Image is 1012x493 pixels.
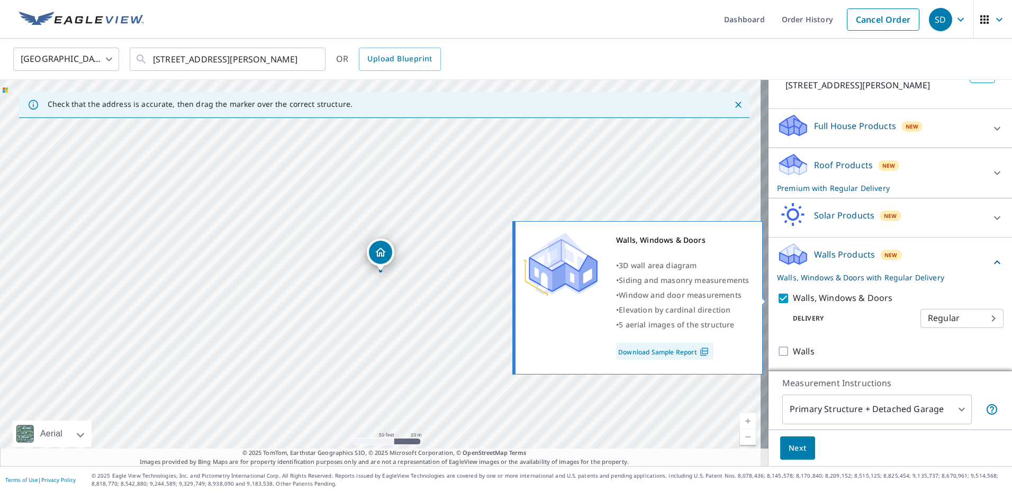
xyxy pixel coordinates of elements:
p: Walls, Windows & Doors with Regular Delivery [777,272,991,283]
p: [STREET_ADDRESS][PERSON_NAME] [785,79,965,92]
p: © 2025 Eagle View Technologies, Inc. and Pictometry International Corp. All Rights Reserved. Repo... [92,472,1007,488]
div: • [616,273,749,288]
div: [GEOGRAPHIC_DATA] [13,44,119,74]
a: Terms [509,449,527,457]
div: Full House ProductsNew [777,113,1004,143]
p: Solar Products [814,209,874,222]
p: Walls Products [814,248,875,261]
div: Walls, Windows & Doors [616,233,749,248]
p: Full House Products [814,120,896,132]
span: New [884,212,897,220]
img: Pdf Icon [697,347,711,357]
div: OR [336,48,441,71]
div: Aerial [13,421,92,447]
a: Cancel Order [847,8,919,31]
span: Siding and masonry measurements [619,275,749,285]
div: SD [929,8,952,31]
span: Window and door measurements [619,290,742,300]
div: • [616,303,749,317]
span: New [906,122,919,131]
div: Walls ProductsNewWalls, Windows & Doors with Regular Delivery [777,242,1004,283]
span: Your report will include the primary structure and a detached garage if one exists. [986,403,998,416]
div: Solar ProductsNew [777,203,1004,233]
a: OpenStreetMap [463,449,507,457]
p: Premium with Regular Delivery [777,182,984,194]
span: © 2025 TomTom, Earthstar Geographics SIO, © 2025 Microsoft Corporation, © [242,449,527,458]
p: | [5,477,76,483]
p: Measurement Instructions [782,377,998,389]
p: Roof Products [814,159,873,171]
div: Dropped pin, building 1, Residential property, 4107 142nd Ave NE Lake Stevens, WA 98258 [367,239,394,271]
a: Current Level 19, Zoom In [740,413,756,429]
span: 3D wall area diagram [619,260,697,270]
a: Current Level 19, Zoom Out [740,429,756,445]
a: Upload Blueprint [359,48,440,71]
span: Next [789,442,807,455]
div: • [616,258,749,273]
input: Search by address or latitude-longitude [153,44,304,74]
div: Primary Structure + Detached Garage [782,395,972,424]
div: • [616,317,749,332]
div: Regular [920,304,1004,333]
div: Roof ProductsNewPremium with Regular Delivery [777,152,1004,194]
div: • [616,288,749,303]
a: Terms of Use [5,476,38,483]
span: 5 aerial images of the structure [619,319,734,330]
button: Close [731,98,745,112]
img: Premium [523,233,598,296]
a: Privacy Policy [41,476,76,483]
button: Next [780,436,815,460]
p: Walls [793,345,815,358]
span: Upload Blueprint [367,52,432,66]
div: Aerial [37,421,66,447]
span: New [884,251,898,259]
span: New [882,161,896,170]
p: Check that the address is accurate, then drag the marker over the correct structure. [48,99,353,109]
p: Delivery [777,314,920,323]
a: Download Sample Report [616,343,713,360]
span: Elevation by cardinal direction [619,305,730,315]
p: Walls, Windows & Doors [793,291,892,305]
img: EV Logo [19,12,144,28]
